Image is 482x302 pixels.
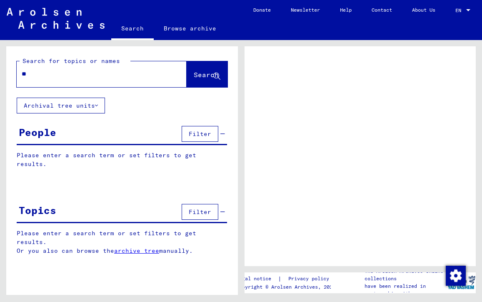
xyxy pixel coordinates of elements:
button: Filter [182,126,218,142]
p: have been realized in partnership with [365,282,447,297]
span: Search [194,70,219,79]
button: Search [187,61,227,87]
a: archive tree [114,247,159,254]
a: Browse archive [154,18,226,38]
div: | [236,274,339,283]
span: EN [455,8,465,13]
p: The Arolsen Archives online collections [365,267,447,282]
img: Arolsen_neg.svg [7,8,105,29]
p: Please enter a search term or set filters to get results. Or you also can browse the manually. [17,229,227,255]
div: Topics [19,203,56,218]
div: People [19,125,56,140]
p: Copyright © Arolsen Archives, 2021 [236,283,339,291]
mat-label: Search for topics or names [22,57,120,65]
p: Please enter a search term or set filters to get results. [17,151,227,169]
img: Change consent [446,266,466,286]
span: Filter [189,130,211,138]
button: Archival tree units [17,98,105,113]
span: Filter [189,208,211,216]
a: Legal notice [236,274,278,283]
a: Search [111,18,154,40]
a: Privacy policy [282,274,339,283]
button: Filter [182,204,218,220]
